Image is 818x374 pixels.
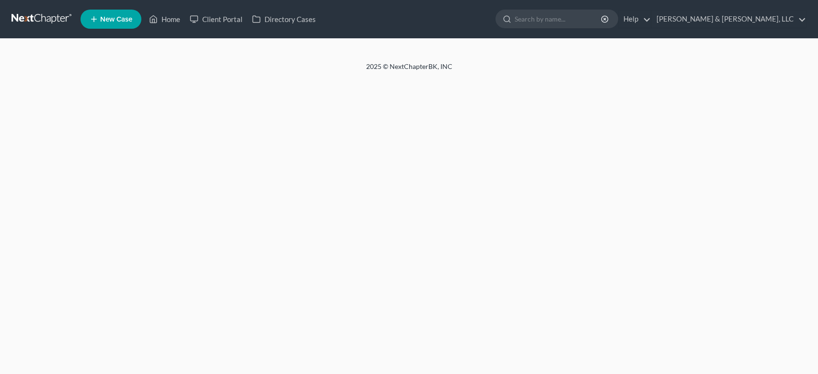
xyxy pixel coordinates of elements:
a: Help [619,11,651,28]
a: Home [144,11,185,28]
a: [PERSON_NAME] & [PERSON_NAME], LLC [652,11,806,28]
span: New Case [100,16,132,23]
a: Client Portal [185,11,247,28]
input: Search by name... [515,10,602,28]
div: 2025 © NextChapterBK, INC [136,62,682,79]
a: Directory Cases [247,11,321,28]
